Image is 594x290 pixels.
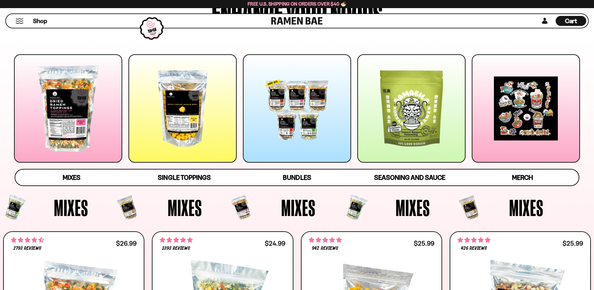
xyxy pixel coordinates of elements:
[248,1,346,7] span: Free U.S. Shipping on Orders over $40 🍜
[457,236,490,244] span: 4.76 stars
[241,170,353,185] a: Bundles
[128,170,240,185] a: Single Toppings
[461,246,487,251] span: 426 reviews
[33,17,47,25] span: Shop
[33,16,47,26] a: Shop
[556,14,586,28] div: Cart
[265,240,285,246] div: $24.99
[63,174,80,181] span: Mixes
[158,174,210,181] span: Single Toppings
[414,240,434,246] div: $25.99
[168,196,202,219] span: Mixes
[312,246,338,251] span: 942 reviews
[353,170,466,185] a: Seasoning and Sauce
[283,174,311,181] span: Bundles
[281,196,316,219] span: Mixes
[512,174,533,181] span: Merch
[374,174,445,181] span: Seasoning and Sauce
[162,246,190,251] span: 1393 reviews
[116,240,137,246] div: $26.99
[54,196,88,219] span: Mixes
[563,240,583,246] div: $25.99
[509,196,543,219] span: Mixes
[396,196,430,219] span: Mixes
[11,236,44,244] span: 4.68 stars
[466,170,579,185] a: Merch
[160,236,193,244] span: 4.76 stars
[309,236,342,244] span: 4.75 stars
[565,17,577,25] span: Cart
[13,246,41,251] span: 2793 reviews
[15,170,128,185] a: Mixes
[15,18,24,24] button: Mobile Menu Trigger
